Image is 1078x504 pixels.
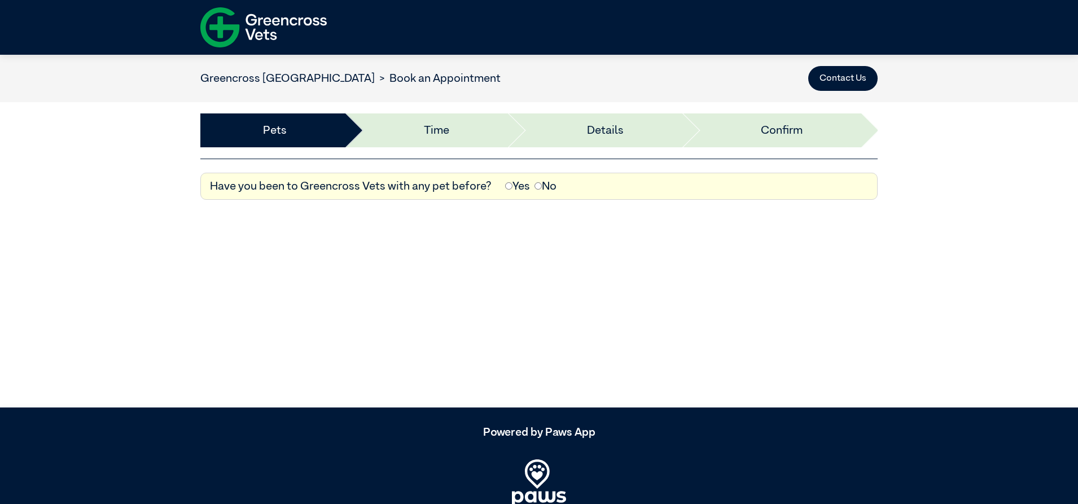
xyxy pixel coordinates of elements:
a: Greencross [GEOGRAPHIC_DATA] [200,73,375,84]
nav: breadcrumb [200,70,501,87]
h5: Powered by Paws App [200,426,878,439]
a: Pets [263,122,287,139]
input: Yes [505,182,512,190]
label: Have you been to Greencross Vets with any pet before? [210,178,492,195]
label: Yes [505,178,530,195]
input: No [534,182,542,190]
button: Contact Us [808,66,878,91]
label: No [534,178,556,195]
img: f-logo [200,3,327,52]
li: Book an Appointment [375,70,501,87]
